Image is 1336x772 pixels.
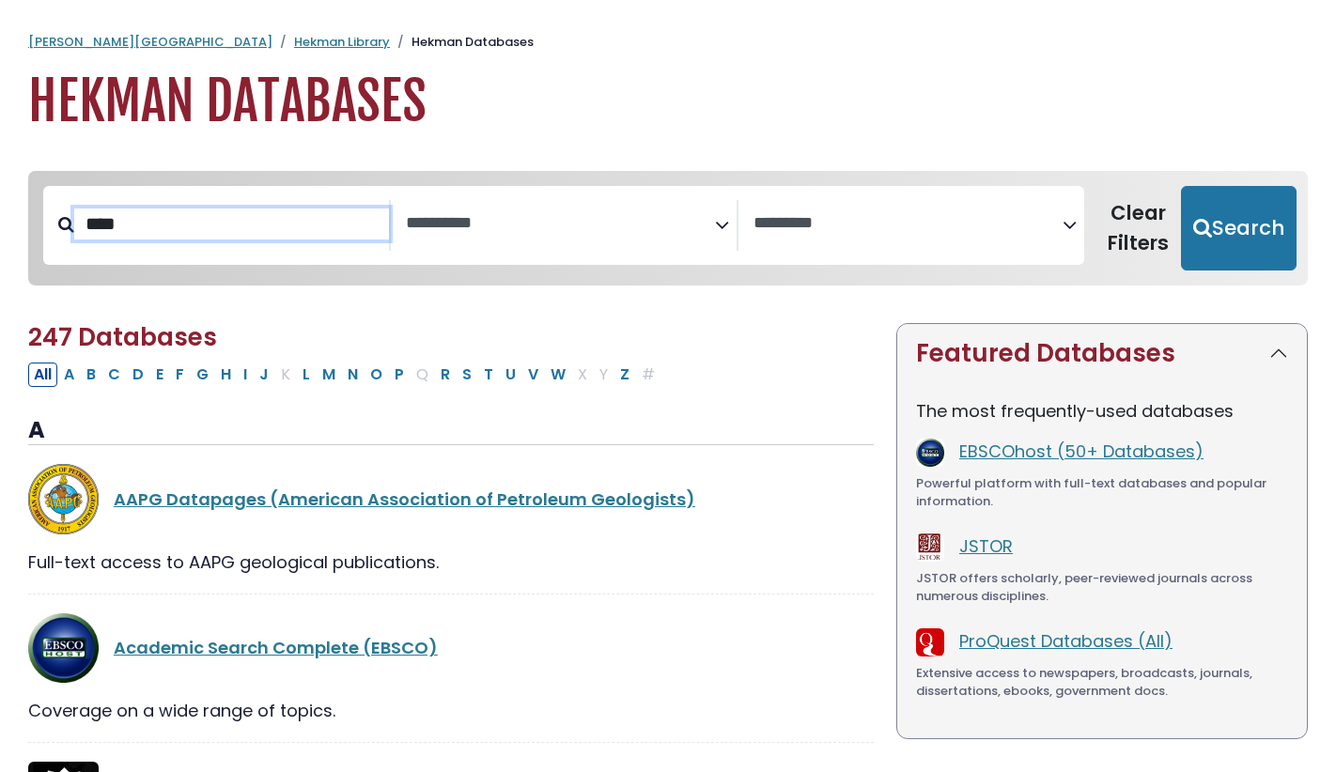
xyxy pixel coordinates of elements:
[127,363,149,387] button: Filter Results D
[102,363,126,387] button: Filter Results C
[897,324,1307,383] button: Featured Databases
[1095,186,1181,270] button: Clear Filters
[916,664,1288,701] div: Extensive access to newspapers, broadcasts, journals, dissertations, ebooks, government docs.
[114,487,695,511] a: AAPG Datapages (American Association of Petroleum Geologists)
[215,363,237,387] button: Filter Results H
[478,363,499,387] button: Filter Results T
[500,363,521,387] button: Filter Results U
[28,171,1308,286] nav: Search filters
[170,363,190,387] button: Filter Results F
[28,320,217,354] span: 247 Databases
[457,363,477,387] button: Filter Results S
[365,363,388,387] button: Filter Results O
[317,363,341,387] button: Filter Results M
[294,33,390,51] a: Hekman Library
[114,636,438,659] a: Academic Search Complete (EBSCO)
[238,363,253,387] button: Filter Results I
[28,698,874,723] div: Coverage on a wide range of topics.
[614,363,635,387] button: Filter Results Z
[545,363,571,387] button: Filter Results W
[389,363,410,387] button: Filter Results P
[959,629,1173,653] a: ProQuest Databases (All)
[1181,186,1297,270] button: Submit for Search Results
[959,440,1204,463] a: EBSCOhost (50+ Databases)
[522,363,544,387] button: Filter Results V
[81,363,101,387] button: Filter Results B
[58,363,80,387] button: Filter Results A
[28,362,662,385] div: Alpha-list to filter by first letter of database name
[28,549,874,575] div: Full-text access to AAPG geological publications.
[406,214,715,234] textarea: Search
[916,569,1288,606] div: JSTOR offers scholarly, peer-reviewed journals across numerous disciplines.
[191,363,214,387] button: Filter Results G
[435,363,456,387] button: Filter Results R
[150,363,169,387] button: Filter Results E
[342,363,364,387] button: Filter Results N
[916,474,1288,511] div: Powerful platform with full-text databases and popular information.
[28,33,1308,52] nav: breadcrumb
[959,534,1013,558] a: JSTOR
[297,363,316,387] button: Filter Results L
[28,417,874,445] h3: A
[753,214,1063,234] textarea: Search
[254,363,274,387] button: Filter Results J
[28,33,272,51] a: [PERSON_NAME][GEOGRAPHIC_DATA]
[390,33,534,52] li: Hekman Databases
[916,398,1288,424] p: The most frequently-used databases
[28,363,57,387] button: All
[28,70,1308,133] h1: Hekman Databases
[74,208,389,239] input: Search database by title or keyword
